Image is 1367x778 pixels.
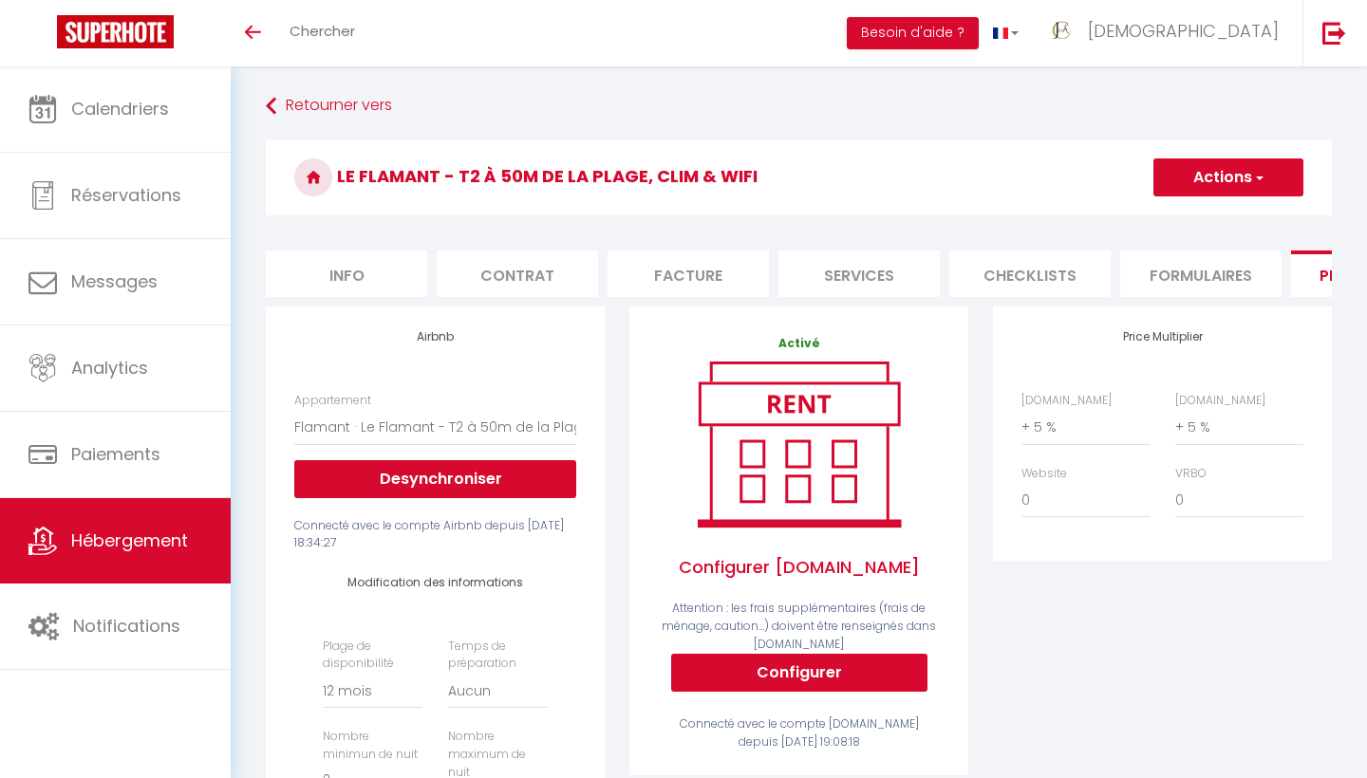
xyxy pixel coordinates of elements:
label: Website [1021,465,1067,483]
label: Nombre minimun de nuit [323,728,422,764]
label: [DOMAIN_NAME] [1175,392,1265,410]
label: VRBO [1175,465,1207,483]
span: Messages [71,269,158,293]
label: [DOMAIN_NAME] [1021,392,1112,410]
span: Chercher [290,21,355,41]
h4: Airbnb [294,330,576,343]
span: Configurer [DOMAIN_NAME] [658,535,940,600]
button: Desynchroniser [294,460,576,498]
span: Analytics [71,356,148,380]
span: [DEMOGRAPHIC_DATA] [1088,19,1279,43]
div: Connecté avec le compte [DOMAIN_NAME] depuis [DATE] 19:08:18 [658,715,940,751]
p: Activé [658,335,940,353]
h4: Price Multiplier [1021,330,1303,343]
li: Formulaires [1120,250,1282,297]
span: Paiements [71,442,160,466]
span: Réservations [71,183,181,207]
button: Configurer [671,654,927,692]
img: ... [1047,17,1076,46]
li: Contrat [437,250,598,297]
img: logout [1322,21,1346,45]
img: rent.png [678,353,920,535]
button: Besoin d'aide ? [847,17,979,49]
h3: Le Flamant - T2 à 50m de la Plage, Clim & Wifi [266,139,1332,215]
span: Notifications [73,614,180,638]
span: Hébergement [71,528,188,552]
li: Info [266,250,427,297]
span: Attention : les frais supplémentaires (frais de ménage, caution...) doivent être renseignés dans ... [662,600,936,652]
li: Checklists [949,250,1111,297]
label: Temps de préparation [448,638,548,674]
li: Facture [608,250,769,297]
a: Retourner vers [266,89,1332,123]
h4: Modification des informations [323,576,548,589]
button: Actions [1153,158,1303,196]
li: Services [778,250,940,297]
label: Appartement [294,392,371,410]
img: Super Booking [57,15,174,48]
span: Calendriers [71,97,169,120]
div: Connecté avec le compte Airbnb depuis [DATE] 18:34:27 [294,517,576,553]
label: Plage de disponibilité [323,638,422,674]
